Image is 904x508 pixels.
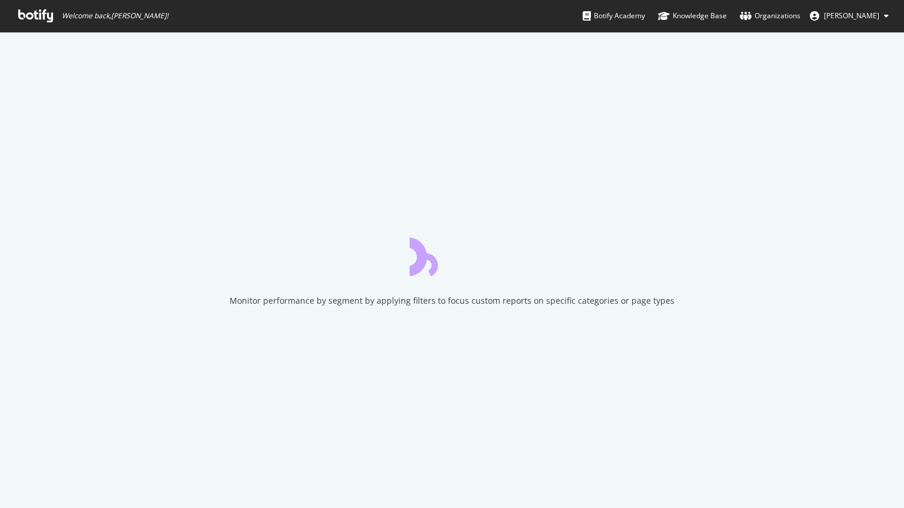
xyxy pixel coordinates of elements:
[658,10,727,22] div: Knowledge Base
[800,6,898,25] button: [PERSON_NAME]
[230,295,674,307] div: Monitor performance by segment by applying filters to focus custom reports on specific categories...
[410,234,494,276] div: animation
[62,11,168,21] span: Welcome back, [PERSON_NAME] !
[824,11,879,21] span: Alex Keene
[740,10,800,22] div: Organizations
[583,10,645,22] div: Botify Academy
